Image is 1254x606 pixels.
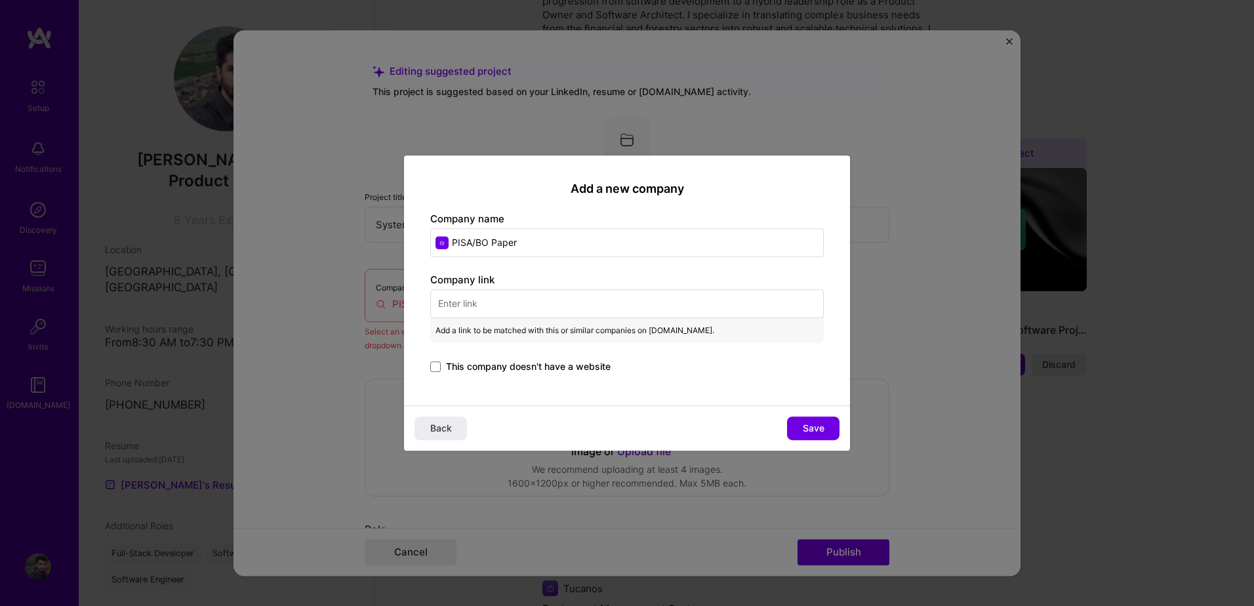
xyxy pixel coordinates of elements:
input: Enter name [430,228,824,257]
span: This company doesn't have a website [446,360,611,373]
label: Company link [430,273,495,286]
h2: Add a new company [430,182,824,196]
input: Enter link [430,289,824,318]
span: Save [803,422,824,435]
span: Back [430,422,452,435]
label: Company name [430,212,504,225]
button: Save [787,416,839,440]
span: Add a link to be matched with this or similar companies on [DOMAIN_NAME]. [435,323,714,338]
button: Back [415,416,467,440]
